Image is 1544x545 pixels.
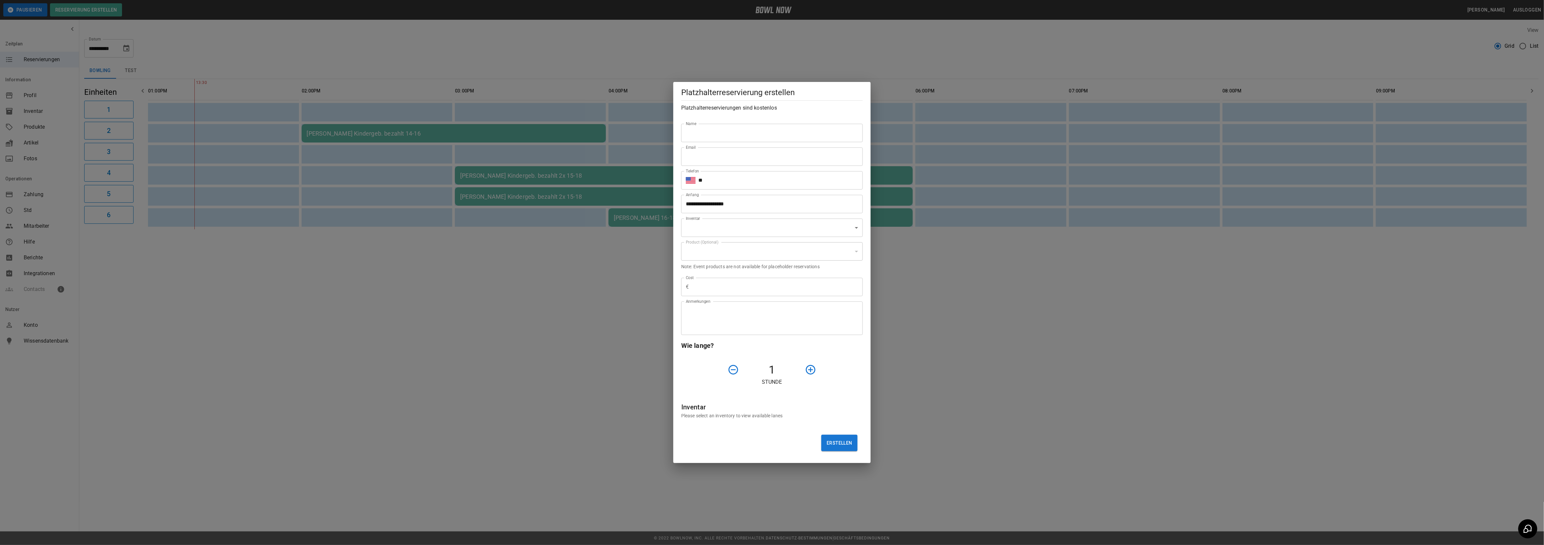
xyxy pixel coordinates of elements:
[681,103,863,113] h6: Platzhalterreservierungen sind kostenlos
[681,87,863,98] h5: Platzhalterreservierung erstellen
[686,175,696,185] button: Select country
[681,402,863,412] h6: Inventar
[821,435,858,451] button: Erstellen
[681,263,863,270] p: Note: Event products are not available for placeholder reservations
[681,195,858,213] input: Choose date, selected date is Sep 11, 2025
[681,219,863,237] div: ​
[686,168,699,174] label: Telefon
[681,242,863,261] div: ​
[681,412,863,419] p: Please select an inventory to view available lanes
[686,283,689,291] p: €
[681,378,863,386] p: Stunde
[742,363,802,377] h4: 1
[681,340,863,351] h6: Wie lange?
[686,192,699,197] label: Anfang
